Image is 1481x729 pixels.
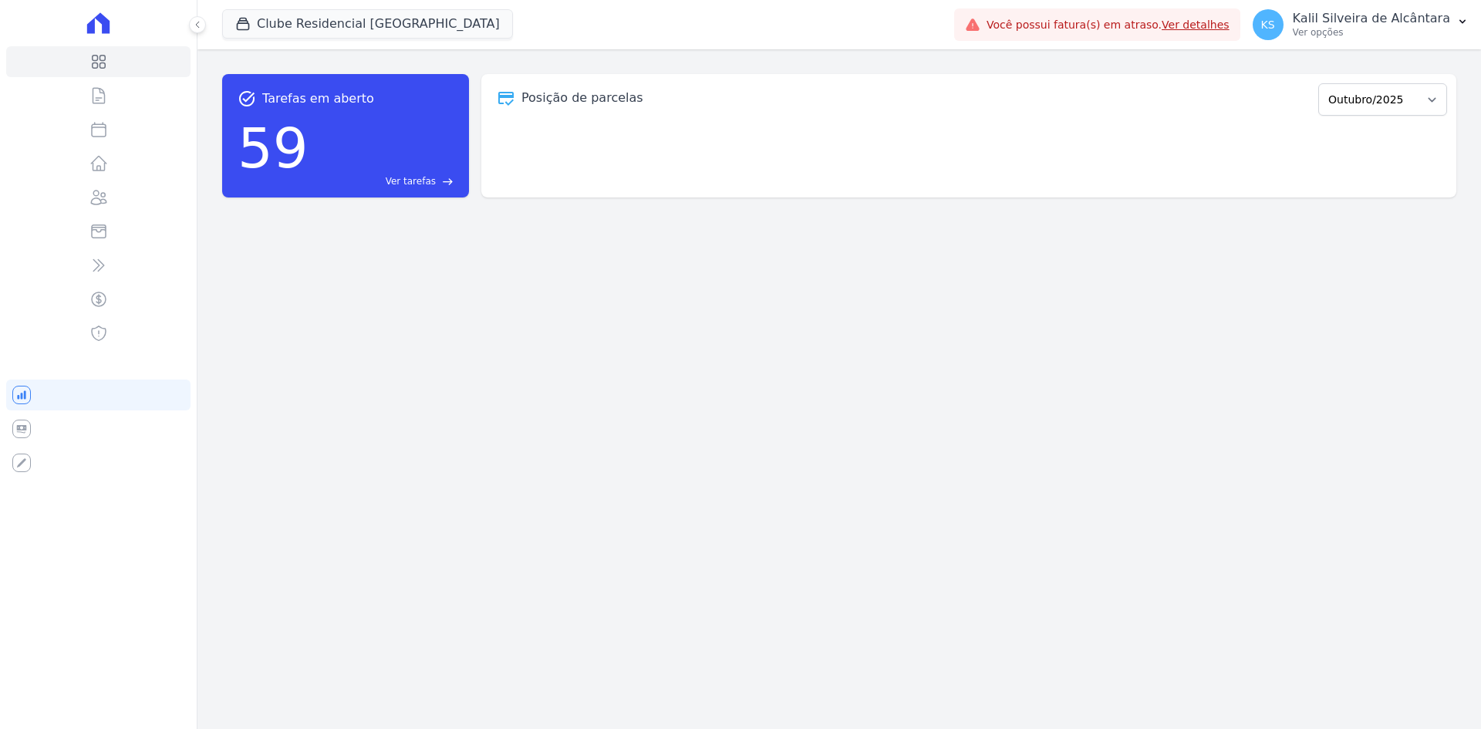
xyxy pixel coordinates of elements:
span: Você possui fatura(s) em atraso. [987,17,1230,33]
button: KS Kalil Silveira de Alcântara Ver opções [1240,3,1481,46]
a: Ver tarefas east [315,174,454,188]
a: Ver detalhes [1162,19,1230,31]
span: Ver tarefas [386,174,436,188]
span: Tarefas em aberto [262,89,374,108]
div: Posição de parcelas [521,89,643,107]
div: 59 [238,108,309,188]
button: Clube Residencial [GEOGRAPHIC_DATA] [222,9,513,39]
p: Ver opções [1293,26,1450,39]
span: east [442,176,454,187]
span: KS [1261,19,1275,30]
span: task_alt [238,89,256,108]
p: Kalil Silveira de Alcântara [1293,11,1450,26]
